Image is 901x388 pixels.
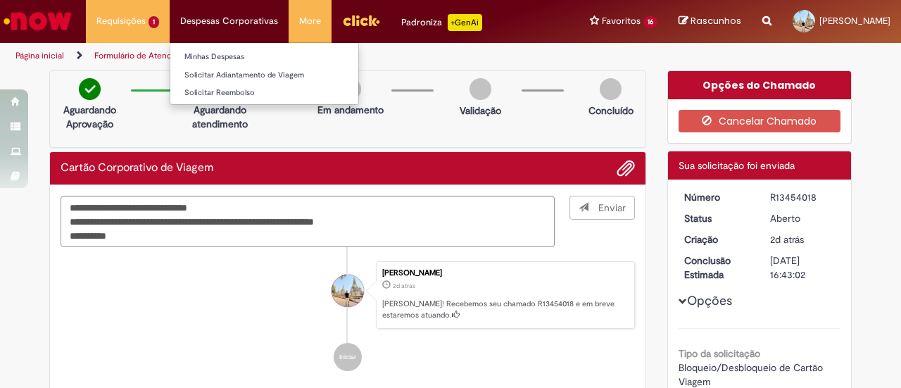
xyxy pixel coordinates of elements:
a: Rascunhos [679,15,741,28]
span: Requisições [96,14,146,28]
div: [PERSON_NAME] [382,269,627,277]
dt: Status [674,211,760,225]
a: Formulário de Atendimento [94,50,199,61]
img: ServiceNow [1,7,74,35]
b: Tipo da solicitação [679,347,760,360]
textarea: Digite sua mensagem aqui... [61,196,555,247]
div: R13454018 [770,190,836,204]
p: [PERSON_NAME]! Recebemos seu chamado R13454018 e em breve estaremos atuando. [382,299,627,320]
dt: Conclusão Estimada [674,254,760,282]
span: Sua solicitação foi enviada [679,159,795,172]
img: img-circle-grey.png [470,78,491,100]
p: Aguardando atendimento [186,103,254,131]
p: +GenAi [448,14,482,31]
span: [PERSON_NAME] [819,15,890,27]
button: Adicionar anexos [617,159,635,177]
li: Antonio de Padua Kuntz Junior [61,261,635,329]
div: [DATE] 16:43:02 [770,254,836,282]
a: Minhas Despesas [170,49,358,65]
p: Em andamento [317,103,384,117]
span: Bloqueio/Desbloqueio de Cartão Viagem [679,361,826,388]
img: click_logo_yellow_360x200.png [342,10,380,31]
div: 27/08/2025 17:42:57 [770,232,836,246]
p: Aguardando Aprovação [56,103,124,131]
h2: Cartão Corporativo de Viagem Histórico de tíquete [61,162,213,175]
dt: Número [674,190,760,204]
button: Cancelar Chamado [679,110,841,132]
span: Rascunhos [691,14,741,27]
span: 16 [643,16,657,28]
p: Validação [460,104,501,118]
span: Favoritos [602,14,641,28]
img: img-circle-grey.png [600,78,622,100]
div: Opções do Chamado [668,71,852,99]
a: Solicitar Reembolso [170,85,358,101]
span: More [299,14,321,28]
span: 2d atrás [770,233,804,246]
span: 1 [149,16,159,28]
span: Despesas Corporativas [180,14,278,28]
ul: Histórico de tíquete [61,247,635,385]
ul: Despesas Corporativas [170,42,359,105]
a: Solicitar Adiantamento de Viagem [170,68,358,83]
a: Página inicial [15,50,64,61]
p: Concluído [588,104,634,118]
dt: Criação [674,232,760,246]
div: Padroniza [401,14,482,31]
img: check-circle-green.png [79,78,101,100]
ul: Trilhas de página [11,43,590,69]
div: Aberto [770,211,836,225]
div: Antonio Kuntz Junior [332,275,364,307]
time: 27/08/2025 17:42:57 [393,282,415,290]
span: 2d atrás [393,282,415,290]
